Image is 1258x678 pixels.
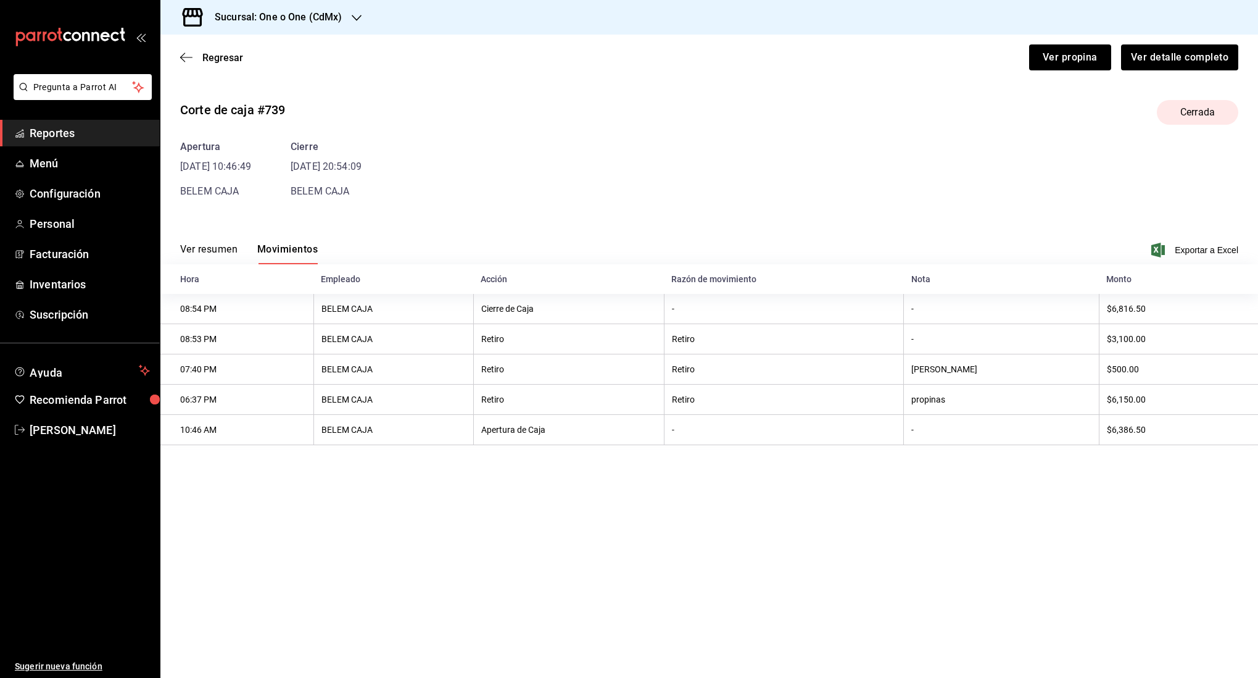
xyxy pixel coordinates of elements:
[30,391,150,408] span: Recomienda Parrot
[664,294,903,324] th: -
[664,324,903,354] th: Retiro
[313,264,473,294] th: Empleado
[30,246,150,262] span: Facturación
[1099,294,1258,324] th: $6,816.50
[1099,385,1258,415] th: $6,150.00
[473,264,664,294] th: Acción
[904,294,1099,324] th: -
[1173,105,1222,120] span: Cerrada
[473,385,664,415] th: Retiro
[180,243,318,264] div: navigation tabs
[30,306,150,323] span: Suscripción
[160,264,313,294] th: Hora
[202,52,243,64] span: Regresar
[313,354,473,385] th: BELEM CAJA
[33,81,133,94] span: Pregunta a Parrot AI
[180,52,243,64] button: Regresar
[1099,354,1258,385] th: $500.00
[664,415,903,445] th: -
[30,155,150,172] span: Menú
[30,125,150,141] span: Reportes
[1099,324,1258,354] th: $3,100.00
[160,294,313,324] th: 08:54 PM
[180,243,238,264] button: Ver resumen
[313,324,473,354] th: BELEM CAJA
[180,101,285,119] div: Corte de caja #739
[291,140,362,154] div: Cierre
[1099,415,1258,445] th: $6,386.50
[160,385,313,415] th: 06:37 PM
[160,324,313,354] th: 08:53 PM
[30,363,134,378] span: Ayuda
[9,90,152,103] a: Pregunta a Parrot AI
[160,415,313,445] th: 10:46 AM
[313,415,473,445] th: BELEM CAJA
[904,324,1099,354] th: -
[291,159,362,174] time: [DATE] 20:54:09
[904,354,1099,385] th: [PERSON_NAME]
[473,354,664,385] th: Retiro
[904,385,1099,415] th: propinas
[180,159,251,174] time: [DATE] 10:46:49
[180,185,239,197] span: BELEM CAJA
[313,294,473,324] th: BELEM CAJA
[14,74,152,100] button: Pregunta a Parrot AI
[30,422,150,438] span: [PERSON_NAME]
[30,276,150,293] span: Inventarios
[30,216,150,232] span: Personal
[1029,44,1111,70] button: Ver propina
[904,264,1099,294] th: Nota
[664,354,903,385] th: Retiro
[160,354,313,385] th: 07:40 PM
[1121,44,1238,70] button: Ver detalle completo
[904,415,1099,445] th: -
[1099,264,1258,294] th: Monto
[313,385,473,415] th: BELEM CAJA
[291,185,349,197] span: BELEM CAJA
[30,185,150,202] span: Configuración
[257,243,318,264] button: Movimientos
[473,294,664,324] th: Cierre de Caja
[205,10,342,25] h3: Sucursal: One o One (CdMx)
[15,660,150,673] span: Sugerir nueva función
[473,415,664,445] th: Apertura de Caja
[664,385,903,415] th: Retiro
[473,324,664,354] th: Retiro
[136,32,146,42] button: open_drawer_menu
[664,264,903,294] th: Razón de movimiento
[180,140,251,154] div: Apertura
[1154,243,1238,257] button: Exportar a Excel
